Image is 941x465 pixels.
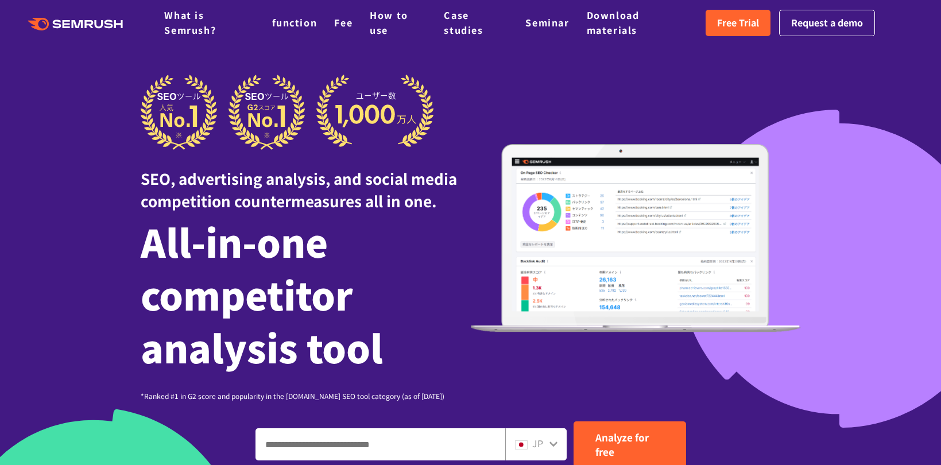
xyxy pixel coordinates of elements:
[141,391,444,401] font: *Ranked #1 in G2 score and popularity in the [DOMAIN_NAME] SEO tool category (as of [DATE])
[595,430,649,459] font: Analyze for free
[791,15,863,29] font: Request a demo
[141,214,328,269] font: All-in-one
[587,8,640,37] a: Download materials
[141,266,383,374] font: competitor analysis tool
[256,429,505,460] input: Enter a domain, keyword or URL
[525,15,569,29] a: Seminar
[141,168,457,211] font: SEO, advertising analysis, and social media competition countermeasures all in one.
[272,15,317,29] a: function
[779,10,875,36] a: Request a demo
[706,10,770,36] a: Free Trial
[370,8,408,37] a: How to use
[532,436,543,450] font: JP
[334,15,353,29] a: Fee
[164,8,216,37] a: What is Semrush?
[444,8,483,37] a: Case studies
[717,15,759,29] font: Free Trial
